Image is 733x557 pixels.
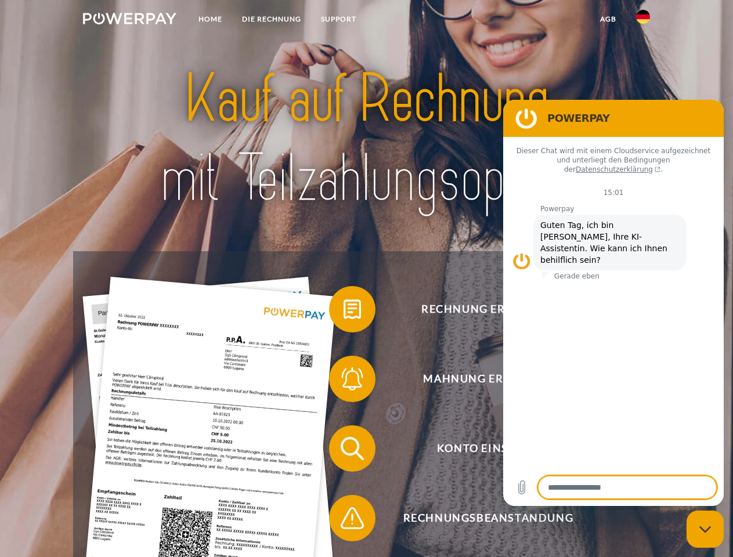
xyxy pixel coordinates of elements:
a: agb [590,9,626,30]
button: Rechnungsbeanstandung [329,495,631,541]
img: qb_search.svg [338,434,367,463]
span: Mahnung erhalten? [346,356,630,402]
a: DIE RECHNUNG [232,9,311,30]
img: logo-powerpay-white.svg [83,13,176,24]
img: title-powerpay_de.svg [111,56,622,222]
img: qb_warning.svg [338,504,367,533]
span: Konto einsehen [346,425,630,472]
button: Mahnung erhalten? [329,356,631,402]
a: Home [189,9,232,30]
iframe: Schaltfläche zum Öffnen des Messaging-Fensters; Konversation läuft [687,511,724,548]
button: Rechnung erhalten? [329,286,631,332]
img: de [636,10,650,24]
iframe: Messaging-Fenster [503,100,724,506]
button: Konto einsehen [329,425,631,472]
img: qb_bell.svg [338,364,367,393]
span: Rechnungsbeanstandung [346,495,630,541]
span: Rechnung erhalten? [346,286,630,332]
a: SUPPORT [311,9,366,30]
img: qb_bill.svg [338,295,367,324]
